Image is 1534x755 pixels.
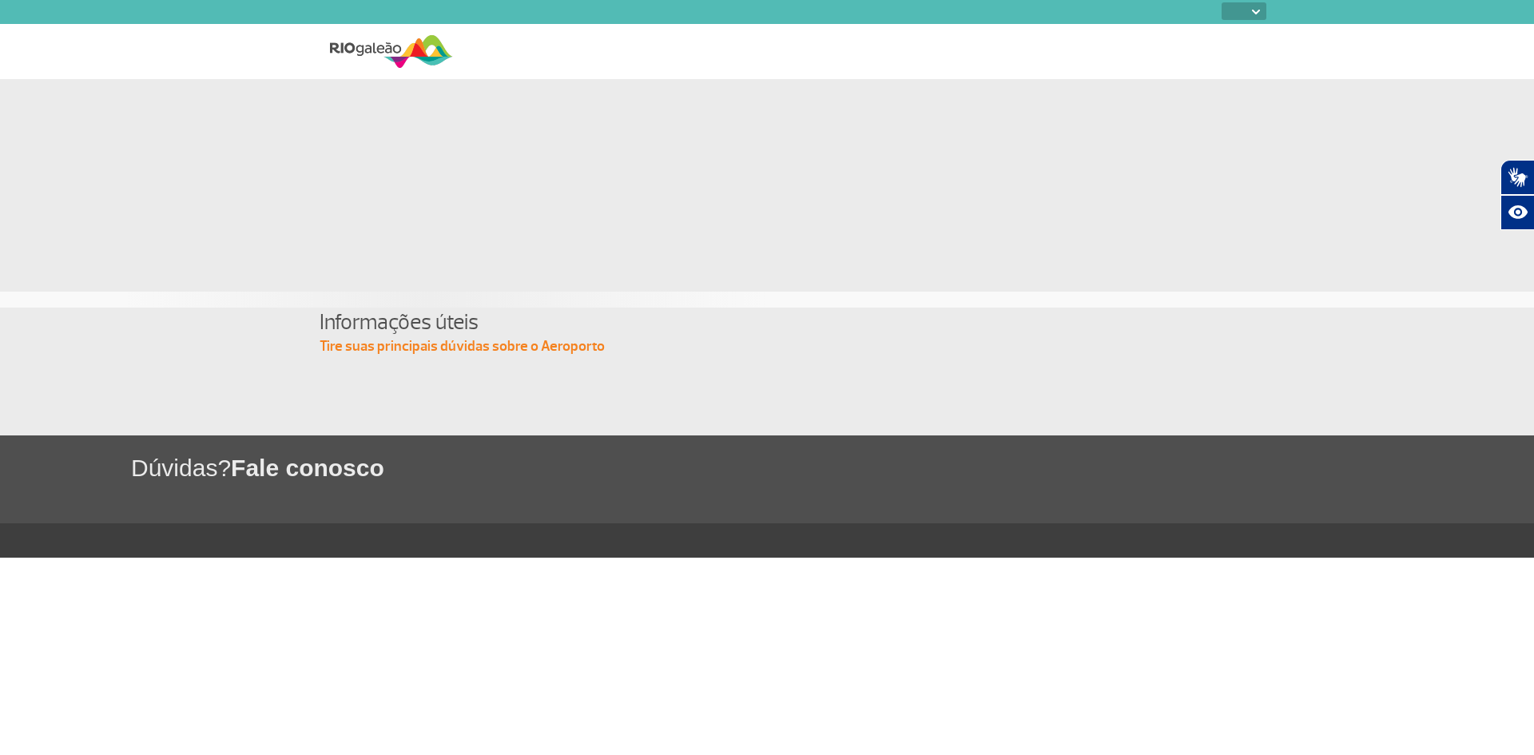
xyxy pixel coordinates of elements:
[320,308,1214,337] h4: Informações úteis
[1500,160,1534,230] div: Plugin de acessibilidade da Hand Talk.
[1500,195,1534,230] button: Abrir recursos assistivos.
[320,337,1214,356] p: Tire suas principais dúvidas sobre o Aeroporto
[1500,160,1534,195] button: Abrir tradutor de língua de sinais.
[131,451,1534,484] h1: Dúvidas?
[231,455,384,481] span: Fale conosco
